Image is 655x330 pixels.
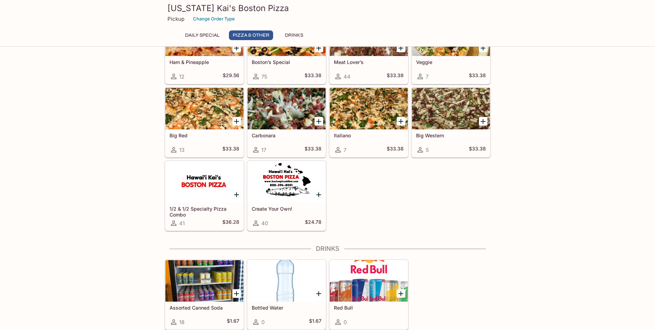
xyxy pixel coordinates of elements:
a: 1/2 & 1/2 Specialty Pizza Combo41$36.28 [165,161,244,231]
h5: Red Bull [334,305,404,311]
a: Italiano7$33.38 [329,88,408,157]
a: Create Your Own!40$24.78 [247,161,326,231]
h5: $33.38 [305,72,321,81]
span: 0 [344,319,347,326]
span: 13 [179,147,184,153]
button: Add Meat Lover’s [397,44,405,52]
a: Red Bull0 [329,260,408,330]
button: Add Red Bull [397,289,405,298]
div: Red Bull [330,260,408,302]
h5: $29.56 [223,72,239,81]
h5: Carbonara [252,132,321,138]
h5: $36.28 [222,219,239,227]
button: Add Bottled Water [315,289,323,298]
h5: $33.38 [222,146,239,154]
a: Big Western5$33.38 [412,88,490,157]
div: Boston’s Special [248,15,326,56]
a: Ham & Pineapple12$29.56 [165,14,244,84]
div: Ham & Pineapple [165,15,243,56]
span: 17 [261,147,266,153]
button: Add Big Western [479,117,488,126]
h5: $24.78 [305,219,321,227]
span: 7 [344,147,346,153]
div: Big Western [412,88,490,129]
p: Pickup [167,16,184,22]
button: Add 1/2 & 1/2 Specialty Pizza Combo [232,190,241,199]
button: Add Ham & Pineapple [232,44,241,52]
div: Big Red [165,88,243,129]
h5: Boston’s Special [252,59,321,65]
span: 41 [179,220,185,227]
a: Veggie7$33.38 [412,14,490,84]
button: Drinks [279,30,310,40]
h5: Ham & Pineapple [170,59,239,65]
h5: $33.38 [469,72,486,81]
button: Add Boston’s Special [315,44,323,52]
h5: Veggie [416,59,486,65]
h5: Assorted Canned Soda [170,305,239,311]
div: Meat Lover’s [330,15,408,56]
button: Pizza & Other [229,30,273,40]
div: Veggie [412,15,490,56]
button: Add Italiano [397,117,405,126]
h5: Big Red [170,132,239,138]
a: Bottled Water0$1.67 [247,260,326,330]
span: 5 [426,147,429,153]
a: Meat Lover’s44$33.38 [329,14,408,84]
h5: Create Your Own! [252,206,321,212]
h5: $1.67 [309,318,321,326]
h5: $33.38 [469,146,486,154]
h5: Italiano [334,132,404,138]
h3: [US_STATE] Kai's Boston Pizza [167,3,488,13]
h5: Big Western [416,132,486,138]
h5: Meat Lover’s [334,59,404,65]
div: Italiano [330,88,408,129]
h5: 1/2 & 1/2 Specialty Pizza Combo [170,206,239,217]
a: Boston’s Special75$33.38 [247,14,326,84]
span: 0 [261,319,264,326]
button: Add Big Red [232,117,241,126]
h5: $33.38 [387,146,404,154]
div: Assorted Canned Soda [165,260,243,302]
button: Add Assorted Canned Soda [232,289,241,298]
h5: $33.38 [305,146,321,154]
span: 75 [261,73,267,80]
span: 18 [179,319,184,326]
h4: Drinks [165,245,491,253]
div: 1/2 & 1/2 Specialty Pizza Combo [165,161,243,203]
button: Add Carbonara [315,117,323,126]
span: 44 [344,73,350,80]
h5: $33.38 [387,72,404,81]
div: Carbonara [248,88,326,129]
h5: Bottled Water [252,305,321,311]
a: Assorted Canned Soda18$1.67 [165,260,244,330]
a: Big Red13$33.38 [165,88,244,157]
button: Add Create Your Own! [315,190,323,199]
span: 12 [179,73,184,80]
span: 40 [261,220,268,227]
button: Daily Special [181,30,223,40]
a: Carbonara17$33.38 [247,88,326,157]
button: Change Order Type [190,13,238,24]
span: 7 [426,73,428,80]
div: Bottled Water [248,260,326,302]
h5: $1.67 [227,318,239,326]
button: Add Veggie [479,44,488,52]
div: Create Your Own! [248,161,326,203]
